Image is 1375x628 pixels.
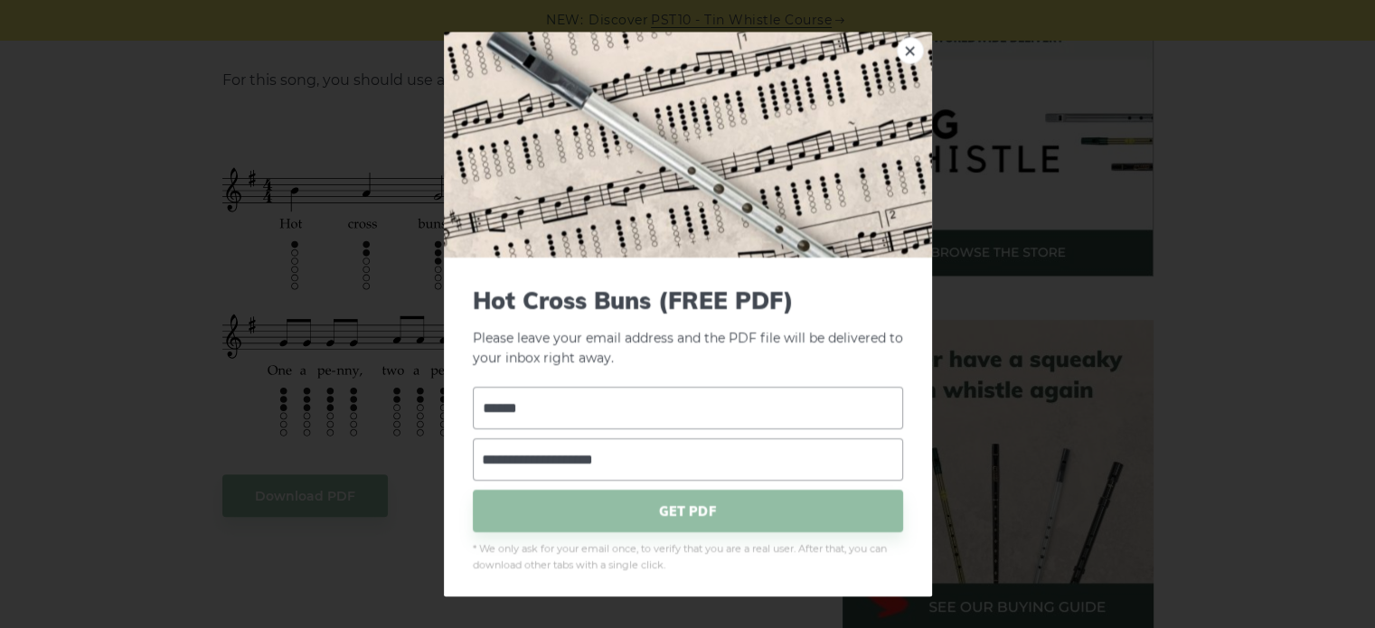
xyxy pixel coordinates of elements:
span: * We only ask for your email once, to verify that you are a real user. After that, you can downlo... [473,541,903,574]
span: GET PDF [473,490,903,532]
p: Please leave your email address and the PDF file will be delivered to your inbox right away. [473,286,903,370]
img: Tin Whistle Tab Preview [444,32,932,258]
span: Hot Cross Buns (FREE PDF) [473,286,903,314]
a: × [897,37,924,64]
